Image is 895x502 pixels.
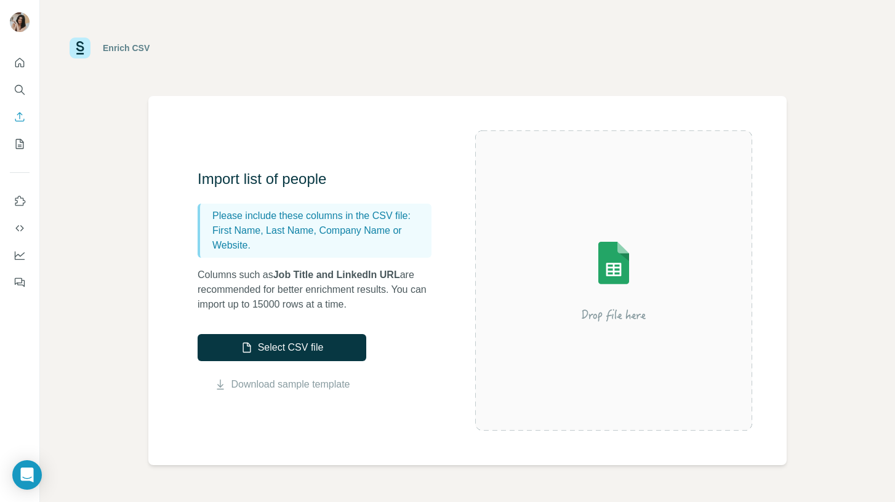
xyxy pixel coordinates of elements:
[212,223,427,253] p: First Name, Last Name, Company Name or Website.
[10,190,30,212] button: Use Surfe on LinkedIn
[198,334,366,361] button: Select CSV file
[10,52,30,74] button: Quick start
[273,269,400,280] span: Job Title and LinkedIn URL
[10,106,30,128] button: Enrich CSV
[10,133,30,155] button: My lists
[198,268,444,312] p: Columns such as are recommended for better enrichment results. You can import up to 15000 rows at...
[70,38,90,58] img: Surfe Logo
[10,79,30,101] button: Search
[198,169,444,189] h3: Import list of people
[10,217,30,239] button: Use Surfe API
[231,377,350,392] a: Download sample template
[10,244,30,266] button: Dashboard
[212,209,427,223] p: Please include these columns in the CSV file:
[10,12,30,32] img: Avatar
[503,207,724,354] img: Surfe Illustration - Drop file here or select below
[198,377,366,392] button: Download sample template
[12,460,42,490] div: Open Intercom Messenger
[10,271,30,293] button: Feedback
[103,42,150,54] div: Enrich CSV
